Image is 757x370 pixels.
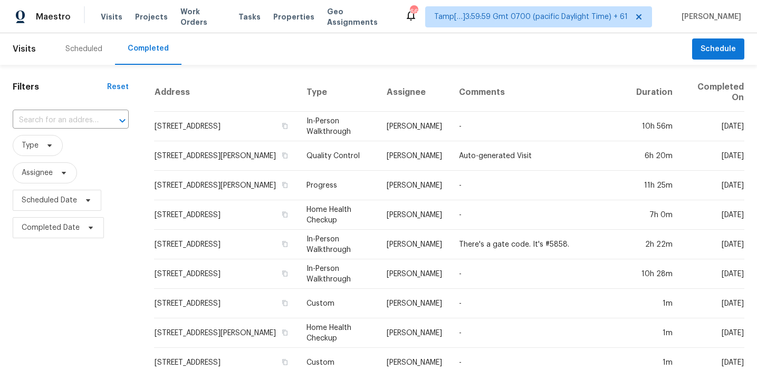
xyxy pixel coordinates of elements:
td: 7h 0m [628,200,681,230]
td: [PERSON_NAME] [378,318,451,348]
div: Scheduled [65,44,102,54]
span: Type [22,140,39,151]
span: Tasks [238,13,261,21]
button: Copy Address [280,210,290,219]
td: Home Health Checkup [298,200,378,230]
td: [DATE] [681,171,744,200]
td: [DATE] [681,230,744,259]
span: Assignee [22,168,53,178]
button: Copy Address [280,180,290,190]
td: - [451,171,628,200]
span: Completed Date [22,222,80,233]
td: [PERSON_NAME] [378,141,451,171]
td: [PERSON_NAME] [378,112,451,141]
span: [PERSON_NAME] [677,12,741,22]
span: Properties [273,12,314,22]
td: In-Person Walkthrough [298,259,378,289]
td: [DATE] [681,112,744,141]
th: Comments [451,73,628,112]
td: [STREET_ADDRESS][PERSON_NAME] [154,318,298,348]
td: - [451,318,628,348]
th: Duration [628,73,681,112]
td: [DATE] [681,200,744,230]
td: [STREET_ADDRESS][PERSON_NAME] [154,171,298,200]
td: [PERSON_NAME] [378,171,451,200]
td: 10h 56m [628,112,681,141]
button: Copy Address [280,269,290,278]
td: Quality Control [298,141,378,171]
button: Copy Address [280,151,290,160]
button: Copy Address [280,298,290,308]
td: - [451,259,628,289]
button: Copy Address [280,357,290,367]
span: Schedule [701,43,736,56]
td: [STREET_ADDRESS][PERSON_NAME] [154,141,298,171]
td: - [451,289,628,318]
span: Projects [135,12,168,22]
span: Maestro [36,12,71,22]
td: - [451,112,628,141]
td: [STREET_ADDRESS] [154,112,298,141]
button: Open [115,113,130,128]
button: Copy Address [280,239,290,249]
div: Completed [128,43,169,54]
td: 6h 20m [628,141,681,171]
button: Copy Address [280,121,290,131]
th: Assignee [378,73,451,112]
div: Reset [107,82,129,92]
td: [STREET_ADDRESS] [154,289,298,318]
td: 1m [628,318,681,348]
span: Scheduled Date [22,195,77,206]
h1: Filters [13,82,107,92]
span: Work Orders [180,6,226,27]
td: [STREET_ADDRESS] [154,200,298,230]
td: [STREET_ADDRESS] [154,230,298,259]
span: Tamp[…]3:59:59 Gmt 0700 (pacific Daylight Time) + 61 [434,12,628,22]
td: - [451,200,628,230]
td: [DATE] [681,141,744,171]
td: 11h 25m [628,171,681,200]
td: [STREET_ADDRESS] [154,259,298,289]
td: 10h 28m [628,259,681,289]
td: Home Health Checkup [298,318,378,348]
button: Copy Address [280,328,290,337]
div: 663 [410,6,417,17]
td: Progress [298,171,378,200]
input: Search for an address... [13,112,99,129]
span: Geo Assignments [327,6,392,27]
td: 1m [628,289,681,318]
button: Schedule [692,38,744,60]
td: [PERSON_NAME] [378,230,451,259]
td: [PERSON_NAME] [378,200,451,230]
th: Address [154,73,298,112]
td: In-Person Walkthrough [298,112,378,141]
td: [DATE] [681,259,744,289]
td: Auto-generated Visit [451,141,628,171]
td: Custom [298,289,378,318]
td: 2h 22m [628,230,681,259]
td: There's a gate code. It's #5858. [451,230,628,259]
td: [DATE] [681,289,744,318]
td: [PERSON_NAME] [378,289,451,318]
span: Visits [13,37,36,61]
td: [DATE] [681,318,744,348]
td: In-Person Walkthrough [298,230,378,259]
th: Completed On [681,73,744,112]
th: Type [298,73,378,112]
span: Visits [101,12,122,22]
td: [PERSON_NAME] [378,259,451,289]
